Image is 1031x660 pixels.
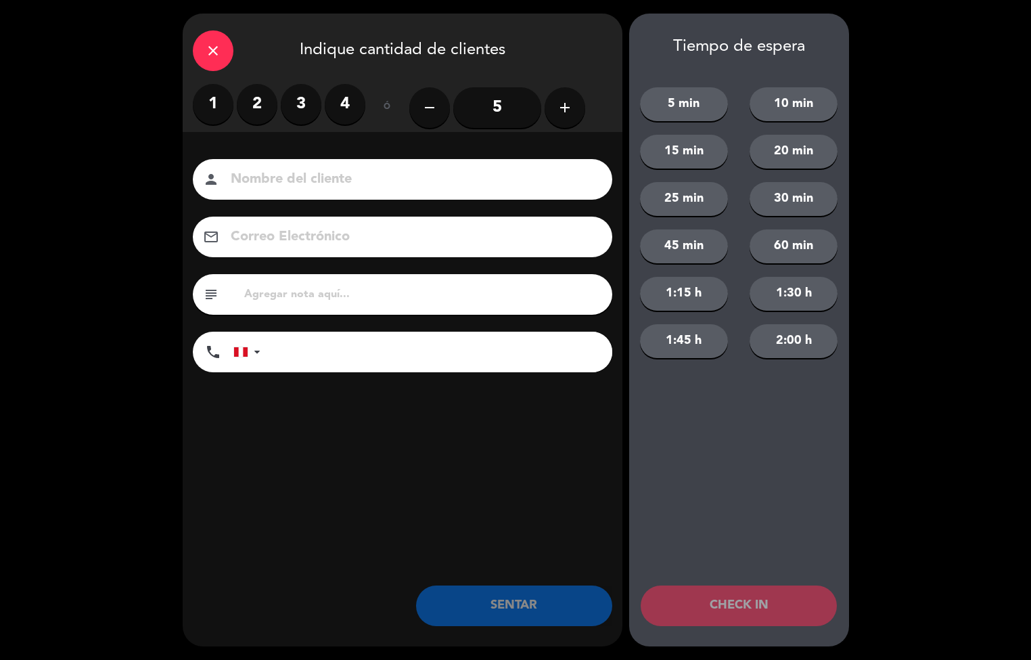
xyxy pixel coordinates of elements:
[183,14,622,84] div: Indique cantidad de clientes
[325,84,365,125] label: 4
[229,225,595,249] input: Correo Electrónico
[281,84,321,125] label: 3
[557,100,573,116] i: add
[545,87,585,128] button: add
[640,182,728,216] button: 25 min
[421,100,438,116] i: remove
[229,168,595,192] input: Nombre del cliente
[416,586,612,626] button: SENTAR
[640,277,728,311] button: 1:15 h
[203,229,219,245] i: email
[203,286,219,303] i: subject
[640,87,728,121] button: 5 min
[203,171,219,188] i: person
[640,135,728,169] button: 15 min
[750,87,838,121] button: 10 min
[237,84,277,125] label: 2
[205,43,221,59] i: close
[750,135,838,169] button: 20 min
[409,87,450,128] button: remove
[750,182,838,216] button: 30 min
[750,229,838,263] button: 60 min
[640,229,728,263] button: 45 min
[750,324,838,358] button: 2:00 h
[193,84,233,125] label: 1
[243,285,602,304] input: Agregar nota aquí...
[640,324,728,358] button: 1:45 h
[205,344,221,360] i: phone
[234,332,265,372] div: Peru (Perú): +51
[641,586,837,626] button: CHECK IN
[365,84,409,131] div: ó
[750,277,838,311] button: 1:30 h
[629,37,849,57] div: Tiempo de espera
